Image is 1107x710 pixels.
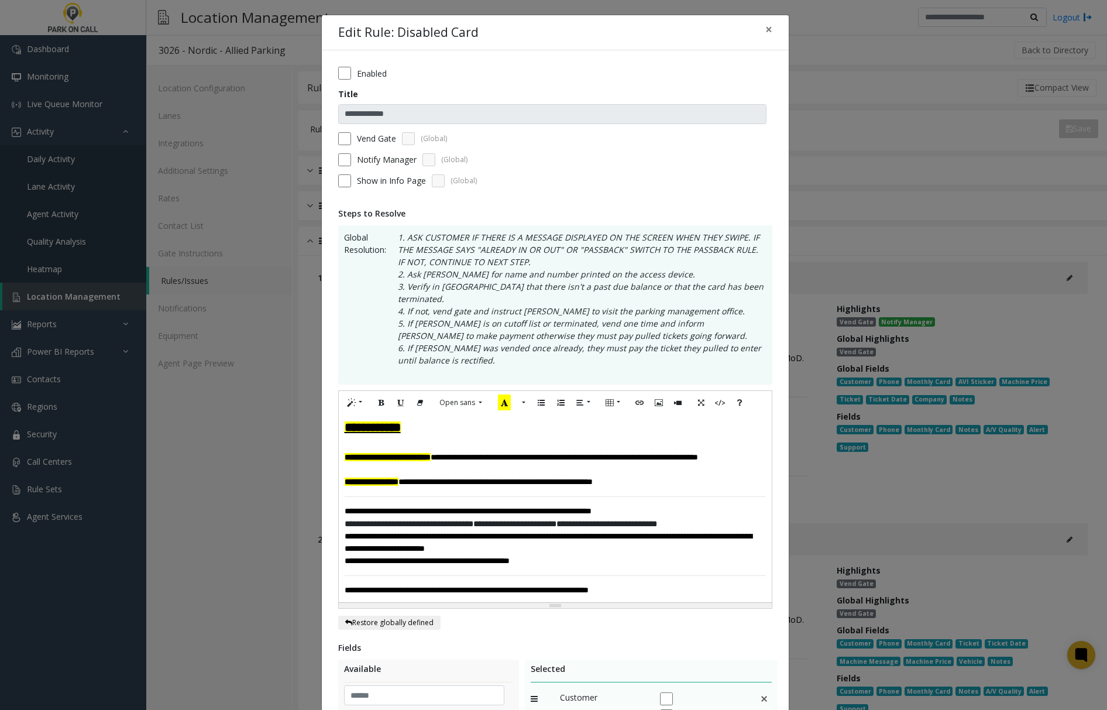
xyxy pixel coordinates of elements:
button: Full Screen [691,394,711,412]
button: Font Family [433,394,489,411]
h4: Edit Rule: Disabled Card [338,23,479,42]
button: Underline (CTRL+U) [391,394,411,412]
button: Unordered list (CTRL+SHIFT+NUM7) [531,394,551,412]
div: Steps to Resolve [338,207,772,219]
span: Open sans [439,397,475,407]
label: Title [338,88,358,100]
button: Table [600,394,627,412]
div: Selected [531,663,772,682]
button: Restore globally defined [338,616,441,630]
span: (Global) [421,133,447,144]
span: (Global) [451,176,477,186]
p: 1. ASK CUSTOMER IF THERE IS A MESSAGE DISPLAYED ON THE SCREEN WHEN THEY SWIPE. IF THE MESSAGE SAY... [386,231,766,379]
button: More Color [517,394,528,412]
button: Paragraph [570,394,597,412]
button: Picture [649,394,669,412]
span: Show in Info Page [357,174,426,187]
button: Ordered list (CTRL+SHIFT+NUM8) [551,394,570,412]
button: Bold (CTRL+B) [372,394,391,412]
button: Video [668,394,688,412]
label: Notify Manager [357,153,417,166]
span: Customer [560,691,648,706]
div: Resize [339,603,772,608]
div: Fields [338,642,772,654]
label: Enabled [357,67,387,80]
button: Style [342,394,369,412]
button: Recent Color [491,394,517,412]
button: Code View [710,394,730,412]
span: Global Resolution: [344,231,386,379]
button: Close [757,15,781,44]
span: × [765,21,772,37]
div: Available [344,663,513,682]
label: Vend Gate [357,132,396,145]
button: Remove Font Style (CTRL+\) [410,394,430,412]
span: (Global) [441,155,467,165]
button: Help [730,394,750,412]
button: Link (CTRL+K) [630,394,649,412]
img: false [759,691,769,706]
